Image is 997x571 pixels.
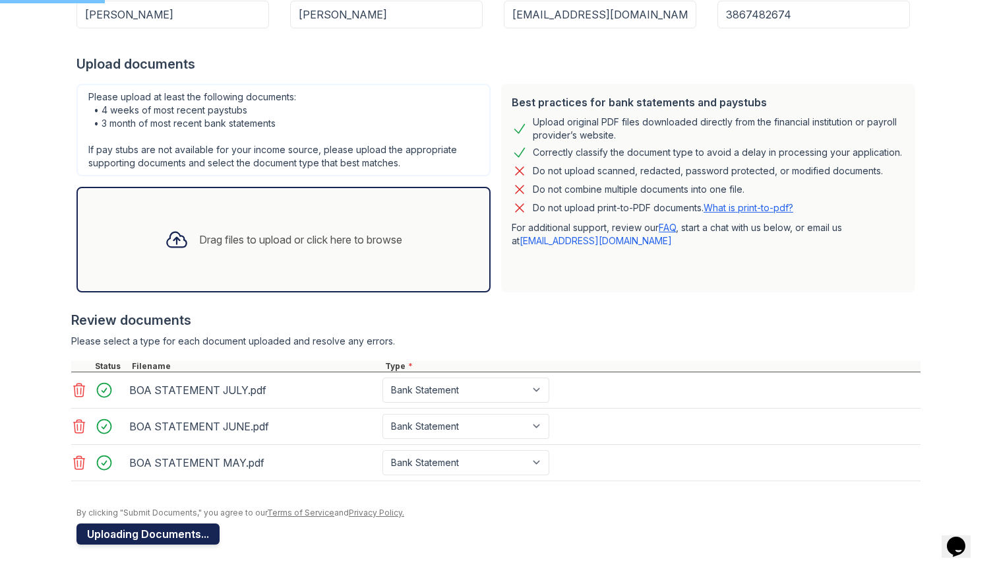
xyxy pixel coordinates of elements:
[199,232,402,248] div: Drag files to upload or click here to browse
[533,182,744,197] div: Do not combine multiple documents into one file.
[129,416,377,437] div: BOA STATEMENT JUNE.pdf
[76,523,220,545] button: Uploading Documents...
[704,202,793,213] a: What is print-to-pdf?
[659,222,676,233] a: FAQ
[71,335,921,348] div: Please select a type for each document uploaded and resolve any errors.
[512,221,905,248] p: For additional support, review our , start a chat with us below, or email us at
[129,361,382,372] div: Filename
[129,380,377,401] div: BOA STATEMENT JULY.pdf
[520,235,672,246] a: [EMAIL_ADDRESS][DOMAIN_NAME]
[533,201,793,215] p: Do not upload print-to-PDF documents.
[382,361,921,372] div: Type
[71,311,921,329] div: Review documents
[349,508,404,518] a: Privacy Policy.
[942,518,984,558] iframe: chat widget
[76,55,921,73] div: Upload documents
[512,94,905,110] div: Best practices for bank statements and paystubs
[92,361,129,372] div: Status
[129,452,377,473] div: BOA STATEMENT MAY.pdf
[533,116,905,142] div: Upload original PDF files downloaded directly from the financial institution or payroll provider’...
[533,163,883,179] div: Do not upload scanned, redacted, password protected, or modified documents.
[76,508,921,518] div: By clicking "Submit Documents," you agree to our and
[267,508,334,518] a: Terms of Service
[76,84,491,176] div: Please upload at least the following documents: • 4 weeks of most recent paystubs • 3 month of mo...
[533,145,902,160] div: Correctly classify the document type to avoid a delay in processing your application.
